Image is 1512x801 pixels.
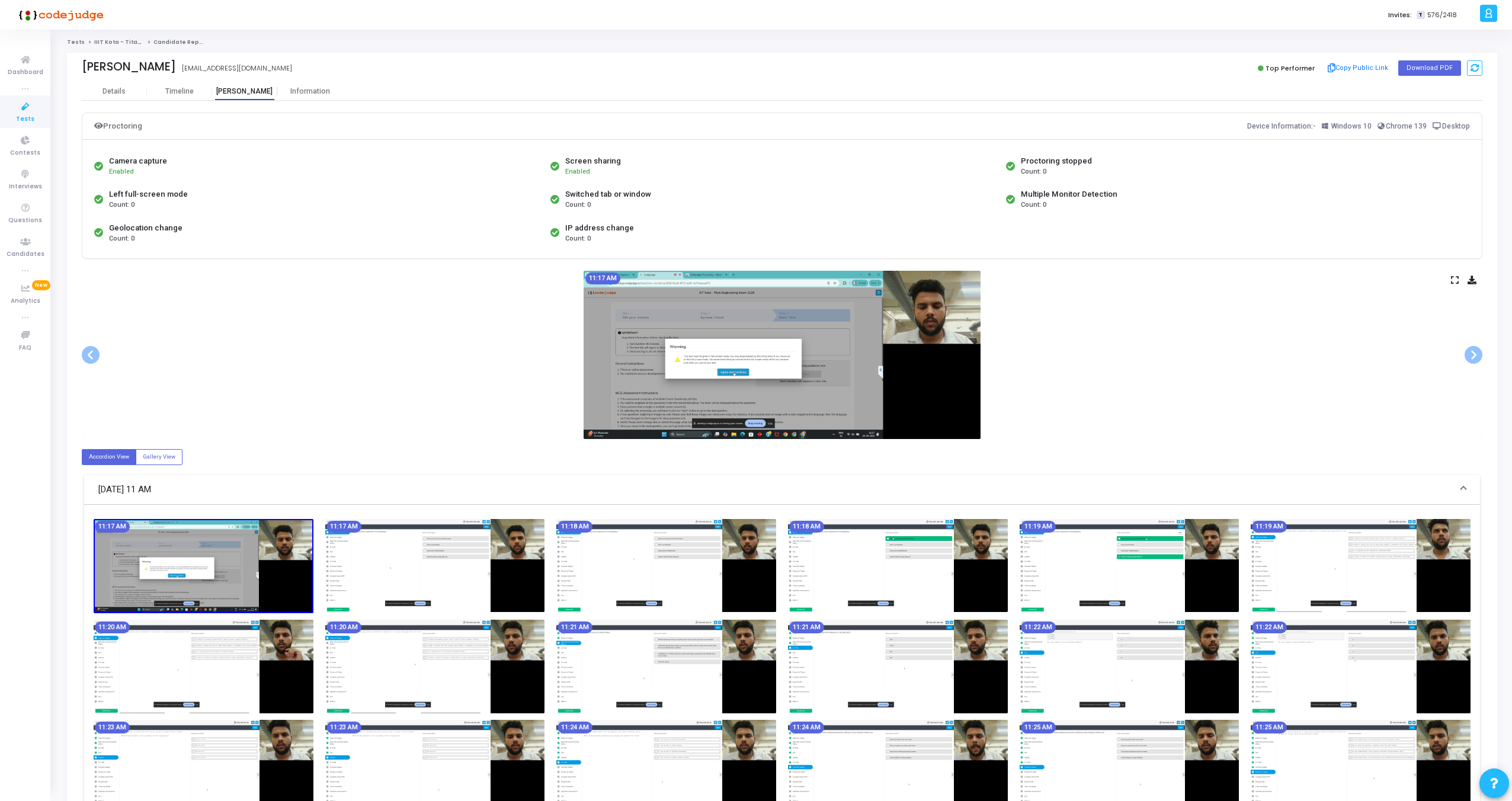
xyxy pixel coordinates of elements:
a: IIIT Kota - Titan Engineering Intern 2026 [94,39,213,46]
span: Candidate Report [153,39,208,46]
span: Count: 0 [1021,200,1046,210]
span: FAQ [19,343,31,353]
label: Invites: [1388,10,1412,20]
mat-chip: 11:24 AM [789,722,824,733]
span: New [32,280,50,290]
span: Top Performer [1266,63,1315,73]
span: Desktop [1442,122,1470,130]
img: screenshot-1758001965729.jpeg [1251,620,1471,713]
div: Camera capture [109,155,167,167]
span: Count: 0 [109,200,134,210]
span: Interviews [9,182,42,192]
span: T [1417,11,1424,20]
span: Analytics [11,296,40,306]
mat-chip: 11:25 AM [1021,722,1056,733]
span: Contests [10,148,40,158]
mat-chip: 11:22 AM [1021,621,1056,633]
img: screenshot-1758001725753.jpeg [788,519,1008,612]
span: 576/2418 [1427,10,1457,20]
div: [PERSON_NAME] [82,60,176,73]
span: Chrome 139 [1386,122,1427,130]
mat-chip: 11:22 AM [1252,621,1287,633]
div: [EMAIL_ADDRESS][DOMAIN_NAME] [182,63,292,73]
a: Tests [67,39,85,46]
img: screenshot-1758001785711.jpeg [1251,519,1471,612]
span: Windows 10 [1331,122,1372,130]
mat-chip: 11:21 AM [558,621,592,633]
img: screenshot-1758001845731.jpeg [325,620,545,713]
button: Download PDF [1398,60,1461,76]
span: Candidates [7,249,44,259]
img: screenshot-1758001935751.jpeg [1020,620,1239,713]
div: Switched tab or window [565,188,651,200]
img: screenshot-1758001755711.jpeg [1020,519,1239,612]
label: Accordion View [82,449,136,465]
div: IP address change [565,222,634,234]
mat-chip: 11:24 AM [558,722,592,733]
mat-expansion-panel-header: [DATE] 11 AM [84,475,1480,505]
span: Enabled [109,168,134,175]
nav: breadcrumb [67,39,1497,46]
div: Device Information:- [1247,119,1471,133]
mat-chip: 11:25 AM [1252,722,1287,733]
mat-chip: 11:20 AM [95,621,130,633]
img: screenshot-1758001635366.jpeg [584,271,981,439]
label: Gallery View [136,449,182,465]
img: screenshot-1758001665705.jpeg [325,519,545,612]
button: Copy Public Link [1324,59,1392,77]
div: Details [102,87,126,96]
span: Count: 0 [1021,167,1046,177]
div: Left full-screen mode [109,188,188,200]
mat-chip: 11:23 AM [95,722,130,733]
img: screenshot-1758001635366.jpeg [94,519,313,614]
mat-chip: 11:17 AM [95,521,130,533]
span: Count: 0 [565,234,591,244]
span: Enabled [565,168,590,175]
div: Timeline [165,87,194,96]
img: screenshot-1758001905725.jpeg [788,620,1008,713]
div: Multiple Monitor Detection [1021,188,1117,200]
span: Tests [16,114,34,124]
span: Count: 0 [109,234,134,244]
span: Count: 0 [565,200,591,210]
mat-chip: 11:18 AM [558,521,592,533]
mat-chip: 11:20 AM [326,621,361,633]
span: Questions [8,216,42,226]
mat-chip: 11:17 AM [326,521,361,533]
div: Proctoring stopped [1021,155,1092,167]
mat-chip: 11:21 AM [789,621,824,633]
div: [PERSON_NAME] [212,87,277,96]
mat-panel-title: [DATE] 11 AM [98,483,1452,496]
mat-chip: 11:18 AM [789,521,824,533]
mat-chip: 11:19 AM [1252,521,1287,533]
div: Proctoring [94,119,142,133]
img: screenshot-1758001815724.jpeg [94,620,313,713]
mat-chip: 11:23 AM [326,722,361,733]
div: Screen sharing [565,155,621,167]
div: Geolocation change [109,222,182,234]
img: screenshot-1758001875731.jpeg [556,620,776,713]
mat-chip: 11:17 AM [585,273,620,284]
span: Dashboard [8,68,43,78]
img: logo [15,3,104,27]
mat-chip: 11:19 AM [1021,521,1056,533]
img: screenshot-1758001695703.jpeg [556,519,776,612]
div: Information [277,87,342,96]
